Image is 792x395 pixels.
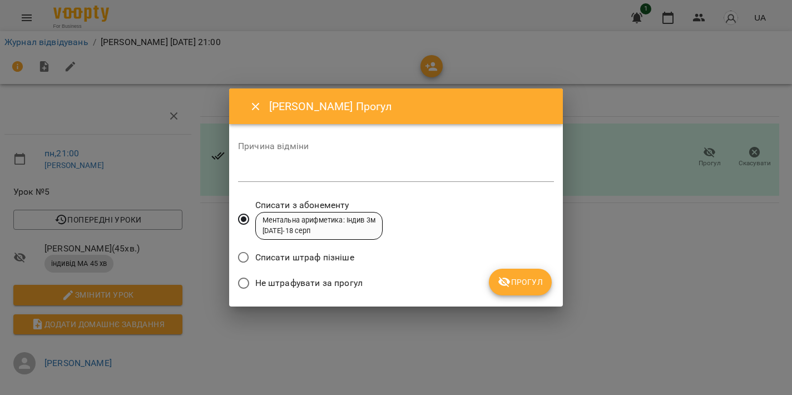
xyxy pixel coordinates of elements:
span: Не штрафувати за прогул [255,276,363,290]
button: Close [242,93,269,120]
span: Списати з абонементу [255,199,383,212]
span: Прогул [498,275,543,289]
div: Ментальна арифметика: Індив 3м [DATE] - 18 серп [263,215,375,236]
button: Прогул [489,269,552,295]
label: Причина відміни [238,142,554,151]
h6: [PERSON_NAME] Прогул [269,98,541,115]
span: Списати штраф пізніше [255,251,354,264]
